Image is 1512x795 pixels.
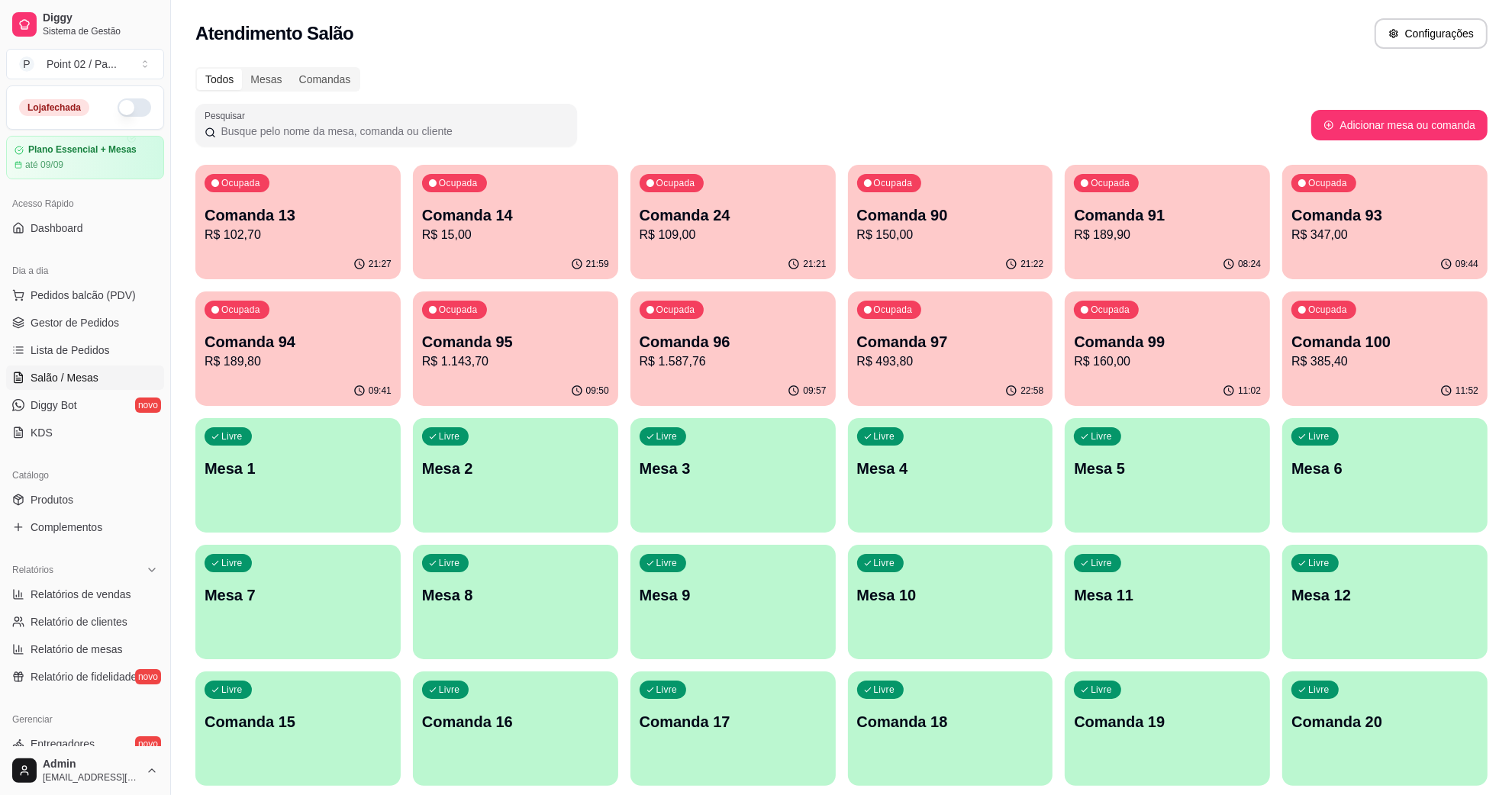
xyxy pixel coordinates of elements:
button: OcupadaComanda 99R$ 160,0011:02 [1065,291,1270,406]
p: R$ 102,70 [205,226,392,244]
button: LivreComanda 20 [1282,671,1488,786]
p: Livre [1091,430,1112,443]
span: Produtos [31,492,73,507]
span: Relatório de fidelidade [31,669,137,684]
span: Diggy Bot [31,397,77,413]
p: Livre [656,557,678,569]
button: LivreMesa 12 [1282,545,1488,659]
p: Livre [874,684,895,696]
p: 09:57 [803,385,826,397]
a: Diggy Botnovo [6,393,164,417]
button: Select a team [6,49,164,79]
button: LivreMesa 7 [195,545,401,659]
a: Lista de Pedidos [6,338,164,362]
p: Comanda 91 [1074,204,1261,226]
p: Livre [1091,557,1112,569]
p: Comanda 15 [205,711,392,732]
p: Mesa 10 [857,584,1044,606]
div: Comandas [291,69,359,90]
a: Relatório de clientes [6,610,164,634]
article: Plano Essencial + Mesas [28,144,137,156]
p: Mesa 9 [640,584,827,606]
p: Livre [221,557,243,569]
button: OcupadaComanda 13R$ 102,7021:27 [195,165,401,279]
p: Comanda 16 [422,711,609,732]
p: Mesa 5 [1074,458,1261,479]
p: Mesa 4 [857,458,1044,479]
p: 08:24 [1238,258,1261,270]
p: 21:21 [803,258,826,270]
p: Ocupada [221,304,260,316]
button: OcupadaComanda 90R$ 150,0021:22 [848,165,1053,279]
p: Comanda 18 [857,711,1044,732]
p: Ocupada [1308,304,1347,316]
a: Entregadoresnovo [6,732,164,756]
p: Mesa 11 [1074,584,1261,606]
p: 21:27 [369,258,392,270]
p: R$ 189,80 [205,352,392,371]
p: Comanda 13 [205,204,392,226]
p: 11:02 [1238,385,1261,397]
p: Comanda 20 [1291,711,1478,732]
span: KDS [31,425,53,440]
button: Configurações [1375,18,1488,49]
span: Relatório de clientes [31,614,127,629]
p: 09:41 [369,385,392,397]
p: R$ 1.143,70 [422,352,609,371]
button: Admin[EMAIL_ADDRESS][DOMAIN_NAME] [6,752,164,789]
p: Comanda 96 [640,331,827,352]
p: 21:22 [1020,258,1043,270]
span: Relatórios [12,564,53,576]
p: Ocupada [1091,177,1130,189]
span: Diggy [43,11,158,25]
a: Relatório de mesas [6,637,164,661]
a: Gestor de Pedidos [6,311,164,335]
p: R$ 493,80 [857,352,1044,371]
p: Comanda 93 [1291,204,1478,226]
p: Mesa 7 [205,584,392,606]
p: Livre [1308,430,1330,443]
button: LivreMesa 8 [413,545,618,659]
button: OcupadaComanda 100R$ 385,4011:52 [1282,291,1488,406]
a: Relatório de fidelidadenovo [6,665,164,689]
p: 09:50 [586,385,609,397]
span: Relatórios de vendas [31,587,131,602]
p: Ocupada [221,177,260,189]
div: Acesso Rápido [6,192,164,216]
button: LivreMesa 5 [1065,418,1270,533]
p: Livre [439,684,460,696]
span: Admin [43,758,140,771]
button: LivreComanda 15 [195,671,401,786]
p: R$ 1.587,76 [640,352,827,371]
p: Ocupada [1308,177,1347,189]
button: LivreComanda 19 [1065,671,1270,786]
button: LivreMesa 6 [1282,418,1488,533]
label: Pesquisar [205,109,250,122]
button: LivreComanda 17 [630,671,836,786]
p: Comanda 24 [640,204,827,226]
button: Pedidos balcão (PDV) [6,283,164,307]
button: OcupadaComanda 93R$ 347,0009:44 [1282,165,1488,279]
p: Comanda 99 [1074,331,1261,352]
span: Salão / Mesas [31,370,98,385]
button: OcupadaComanda 97R$ 493,8022:58 [848,291,1053,406]
a: Produtos [6,488,164,512]
p: R$ 160,00 [1074,352,1261,371]
div: Point 02 / Pa ... [47,56,117,72]
p: R$ 150,00 [857,226,1044,244]
span: Gestor de Pedidos [31,315,119,330]
p: Comanda 95 [422,331,609,352]
button: LivreMesa 11 [1065,545,1270,659]
div: Gerenciar [6,707,164,732]
button: LivreMesa 9 [630,545,836,659]
button: LivreMesa 2 [413,418,618,533]
article: até 09/09 [25,159,63,171]
div: Dia a dia [6,259,164,283]
p: Comanda 14 [422,204,609,226]
p: Livre [874,557,895,569]
span: Sistema de Gestão [43,25,158,37]
a: Dashboard [6,216,164,240]
a: Salão / Mesas [6,365,164,390]
a: Relatórios de vendas [6,582,164,607]
span: P [19,56,34,72]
